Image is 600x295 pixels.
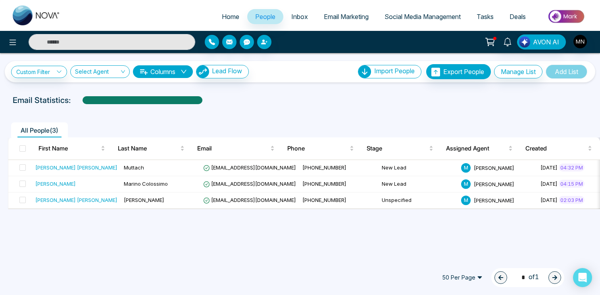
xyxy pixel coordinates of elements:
[124,197,164,203] span: [PERSON_NAME]
[374,67,415,75] span: Import People
[494,65,542,78] button: Manage List
[461,163,471,173] span: M
[533,37,559,47] span: AVON AI
[222,13,239,21] span: Home
[302,181,346,187] span: [PHONE_NUMBER]
[573,268,592,287] div: Open Intercom Messenger
[197,144,269,153] span: Email
[559,180,585,188] span: 04:15 PM
[32,137,112,160] th: First Name
[124,181,168,187] span: Marino Colossimo
[540,164,558,171] span: [DATE]
[212,67,242,75] span: Lead Flow
[437,271,488,284] span: 50 Per Page
[443,68,484,76] span: Export People
[426,64,491,79] button: Export People
[118,144,179,153] span: Last Name
[324,13,369,21] span: Email Marketing
[247,9,283,24] a: People
[440,137,519,160] th: Assigned Agent
[287,144,348,153] span: Phone
[35,196,117,204] div: [PERSON_NAME] [PERSON_NAME]
[469,9,502,24] a: Tasks
[191,137,281,160] th: Email
[379,176,458,192] td: New Lead
[112,137,191,160] th: Last Name
[203,181,296,187] span: [EMAIL_ADDRESS][DOMAIN_NAME]
[379,192,458,209] td: Unspecified
[302,164,346,171] span: [PHONE_NUMBER]
[474,164,514,171] span: [PERSON_NAME]
[38,144,99,153] span: First Name
[214,9,247,24] a: Home
[559,164,585,171] span: 04:32 PM
[517,34,566,49] button: AVON AI
[360,137,440,160] th: Stage
[124,164,144,171] span: Muttach
[203,197,296,203] span: [EMAIL_ADDRESS][DOMAIN_NAME]
[502,9,534,24] a: Deals
[519,137,598,160] th: Created
[540,197,558,203] span: [DATE]
[181,69,187,75] span: down
[13,94,71,106] p: Email Statistics:
[538,8,595,25] img: Market-place.gif
[446,144,507,153] span: Assigned Agent
[196,65,249,78] button: Lead Flow
[35,180,76,188] div: [PERSON_NAME]
[573,35,587,48] img: User Avatar
[477,13,494,21] span: Tasks
[302,197,346,203] span: [PHONE_NUMBER]
[461,196,471,205] span: M
[367,144,427,153] span: Stage
[379,160,458,176] td: New Lead
[461,179,471,189] span: M
[281,137,360,160] th: Phone
[193,65,249,78] a: Lead FlowLead Flow
[203,164,296,171] span: [EMAIL_ADDRESS][DOMAIN_NAME]
[377,9,469,24] a: Social Media Management
[510,13,526,21] span: Deals
[525,144,586,153] span: Created
[17,126,62,134] span: All People ( 3 )
[255,13,275,21] span: People
[35,164,117,171] div: [PERSON_NAME] [PERSON_NAME]
[133,65,193,78] button: Columnsdown
[474,197,514,203] span: [PERSON_NAME]
[291,13,308,21] span: Inbox
[385,13,461,21] span: Social Media Management
[316,9,377,24] a: Email Marketing
[474,181,514,187] span: [PERSON_NAME]
[517,272,539,283] span: of 1
[519,36,530,48] img: Lead Flow
[11,66,67,78] a: Custom Filter
[13,6,60,25] img: Nova CRM Logo
[559,196,585,204] span: 02:03 PM
[283,9,316,24] a: Inbox
[196,65,209,78] img: Lead Flow
[540,181,558,187] span: [DATE]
